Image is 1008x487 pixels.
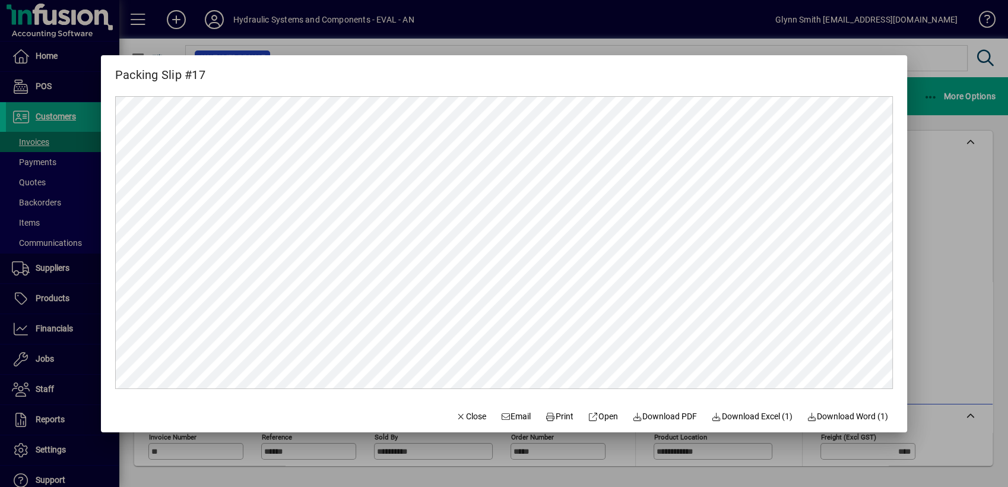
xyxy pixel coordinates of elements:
button: Print [540,406,578,428]
a: Download PDF [627,406,702,428]
span: Download PDF [632,410,698,423]
span: Print [545,410,573,423]
span: Download Excel (1) [711,410,793,423]
span: Close [455,410,486,423]
span: Email [500,410,531,423]
button: Email [496,406,536,428]
button: Close [451,406,491,428]
a: Open [583,406,623,428]
button: Download Word (1) [802,406,893,428]
h2: Packing Slip #17 [101,55,220,84]
span: Download Word (1) [807,410,889,423]
button: Download Excel (1) [706,406,797,428]
span: Open [588,410,618,423]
